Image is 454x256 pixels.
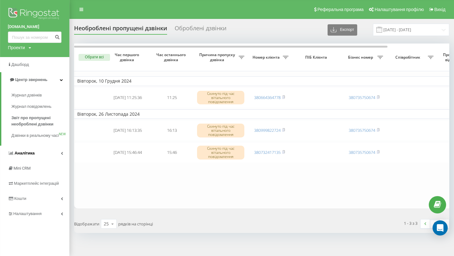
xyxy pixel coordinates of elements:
span: Аналiтика [15,151,35,155]
div: Скинуто під час вітального повідомлення [197,146,244,160]
td: 16:13 [150,120,194,141]
td: [DATE] 16:13:35 [106,120,150,141]
td: 11:25 [150,87,194,108]
div: Open Intercom Messenger [433,220,448,236]
a: 380664364778 [254,95,281,100]
span: Центр звернень [15,77,47,82]
div: Скинуто під час вітального повідомлення [197,124,244,137]
span: Час останнього дзвінка [155,52,189,62]
div: Необроблені пропущені дзвінки [74,25,167,35]
span: Причина пропуску дзвінка [197,52,239,62]
a: 380735750674 [349,127,375,133]
span: Реферальна програма [317,7,364,12]
span: Звіт про пропущені необроблені дзвінки [11,115,66,127]
span: ПІБ Клієнта [297,55,337,60]
span: Кошти [14,196,26,201]
span: Журнал повідомлень [11,103,51,110]
div: Проекти [8,44,25,51]
input: Пошук за номером [8,32,61,43]
button: Обрати всі [79,54,110,61]
span: Відображати [74,221,99,227]
a: 380732417135 [254,149,281,155]
a: 380735750674 [349,95,375,100]
a: 380999822724 [254,127,281,133]
span: Дзвінки в реальному часі [11,132,59,139]
span: Маркетплейс інтеграцій [14,181,59,186]
img: Ringostat logo [8,6,61,22]
a: Центр звернень [1,72,69,87]
a: Журнал дзвінків [11,90,69,101]
div: Оброблені дзвінки [175,25,226,35]
a: Журнал повідомлень [11,101,69,112]
div: Скинуто під час вітального повідомлення [197,91,244,105]
span: Mini CRM [14,166,31,171]
span: Налаштування профілю [375,7,424,12]
span: Час першого дзвінка [111,52,145,62]
a: [DOMAIN_NAME] [8,24,61,30]
div: 1 - 3 з 3 [404,220,417,226]
td: [DATE] 11:25:36 [106,87,150,108]
a: 1 [430,219,439,228]
button: Експорт [328,24,357,36]
a: Дзвінки в реальному часіNEW [11,130,69,141]
div: 25 [104,221,109,227]
span: Дашборд [11,62,29,67]
span: Вихід [434,7,445,12]
span: Налаштування [13,211,42,216]
span: Співробітник [389,55,428,60]
a: Звіт про пропущені необроблені дзвінки [11,112,69,130]
td: 15:46 [150,142,194,163]
span: рядків на сторінці [118,221,153,227]
span: Бізнес номер [345,55,377,60]
td: [DATE] 15:46:44 [106,142,150,163]
a: 380735750674 [349,149,375,155]
span: Номер клієнта [251,55,283,60]
span: Журнал дзвінків [11,92,42,98]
